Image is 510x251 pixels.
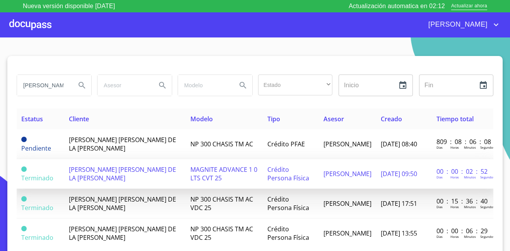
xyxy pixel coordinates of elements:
[323,140,371,148] span: [PERSON_NAME]
[21,233,53,242] span: Terminado
[436,234,443,239] p: Dias
[17,75,70,96] input: search
[21,226,27,231] span: Terminado
[267,115,280,123] span: Tipo
[480,175,495,179] p: Segundos
[69,225,176,242] span: [PERSON_NAME] [PERSON_NAME] DE LA [PERSON_NAME]
[21,137,27,142] span: Pendiente
[381,229,417,237] span: [DATE] 13:55
[69,115,89,123] span: Cliente
[21,204,53,212] span: Terminado
[69,195,176,212] span: [PERSON_NAME] [PERSON_NAME] DE LA [PERSON_NAME]
[190,140,253,148] span: NP 300 CHASIS TM AC
[480,234,495,239] p: Segundos
[190,165,257,182] span: MAGNITE ADVANCE 1 0 LTS CVT 25
[323,115,344,123] span: Asesor
[69,165,176,182] span: [PERSON_NAME] [PERSON_NAME] DE LA [PERSON_NAME]
[21,196,27,202] span: Terminado
[464,145,476,149] p: Minutos
[267,195,309,212] span: Crédito Persona Física
[178,75,231,96] input: search
[450,175,459,179] p: Horas
[450,205,459,209] p: Horas
[190,195,253,212] span: NP 300 CHASIS TM AC VDC 25
[267,225,309,242] span: Crédito Persona Física
[381,199,417,208] span: [DATE] 17:51
[21,144,51,153] span: Pendiente
[153,76,172,95] button: Search
[480,145,495,149] p: Segundos
[267,165,309,182] span: Crédito Persona Física
[436,115,474,123] span: Tiempo total
[267,140,305,148] span: Crédito PFAE
[450,234,459,239] p: Horas
[190,115,213,123] span: Modelo
[381,140,417,148] span: [DATE] 08:40
[436,227,489,235] p: 00 : 00 : 06 : 29
[464,205,476,209] p: Minutos
[464,234,476,239] p: Minutos
[423,19,491,31] span: [PERSON_NAME]
[464,175,476,179] p: Minutos
[436,137,489,146] p: 809 : 08 : 06 : 08
[21,115,43,123] span: Estatus
[381,170,417,178] span: [DATE] 09:50
[436,175,443,179] p: Dias
[323,170,371,178] span: [PERSON_NAME]
[436,145,443,149] p: Dias
[480,205,495,209] p: Segundos
[21,174,53,182] span: Terminado
[423,19,501,31] button: account of current user
[436,167,489,176] p: 00 : 00 : 02 : 52
[381,115,402,123] span: Creado
[73,76,91,95] button: Search
[190,225,253,242] span: NP 300 CHASIS TM AC VDC 25
[69,136,176,153] span: [PERSON_NAME] [PERSON_NAME] DE LA [PERSON_NAME]
[98,75,150,96] input: search
[323,199,371,208] span: [PERSON_NAME]
[436,197,489,205] p: 00 : 15 : 36 : 40
[258,75,332,95] div: ​
[234,76,252,95] button: Search
[450,145,459,149] p: Horas
[21,166,27,172] span: Terminado
[349,2,445,11] p: Actualización automatica en 02:12
[436,205,443,209] p: Dias
[323,229,371,237] span: [PERSON_NAME]
[23,2,115,11] p: Nueva versión disponible [DATE]
[451,2,487,10] span: Actualizar ahora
